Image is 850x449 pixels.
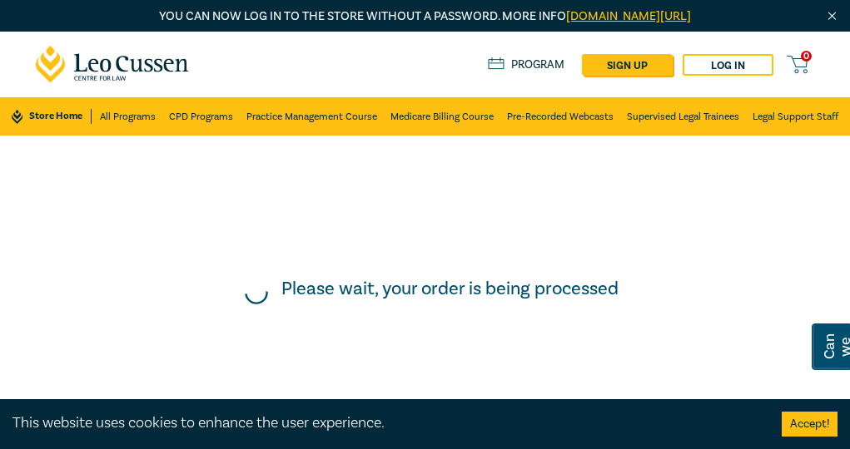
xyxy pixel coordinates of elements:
[566,8,691,24] a: [DOMAIN_NAME][URL]
[12,109,91,124] a: Store Home
[582,54,673,76] a: sign up
[12,412,757,434] div: This website uses cookies to enhance the user experience.
[100,97,156,136] a: All Programs
[246,97,377,136] a: Practice Management Course
[281,278,619,299] h5: Please wait, your order is being processed
[169,97,233,136] a: CPD Programs
[488,57,565,72] a: Program
[683,54,773,76] a: Log in
[753,97,838,136] a: Legal Support Staff
[507,97,614,136] a: Pre-Recorded Webcasts
[825,9,839,23] img: Close
[801,51,812,62] span: 0
[36,7,815,26] p: You can now log in to the store without a password. More info
[782,412,838,437] button: Accept cookies
[627,97,739,136] a: Supervised Legal Trainees
[390,97,494,136] a: Medicare Billing Course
